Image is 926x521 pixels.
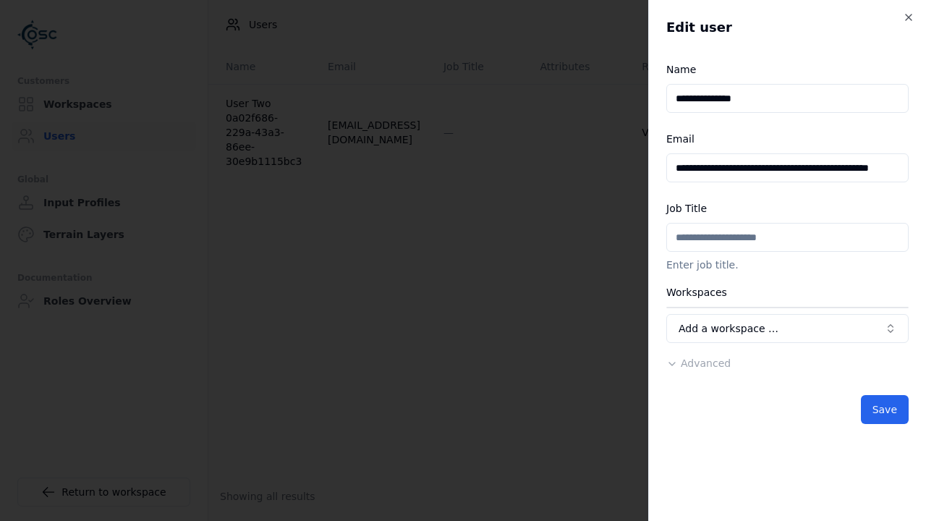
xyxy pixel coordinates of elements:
p: Enter job title. [666,258,909,272]
button: Advanced [666,356,731,370]
label: Job Title [666,203,707,214]
label: Workspaces [666,287,727,298]
label: Email [666,133,694,145]
span: Add a workspace … [679,321,778,336]
span: Advanced [681,357,731,369]
button: Save [861,395,909,424]
h2: Edit user [666,17,909,38]
label: Name [666,64,696,75]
